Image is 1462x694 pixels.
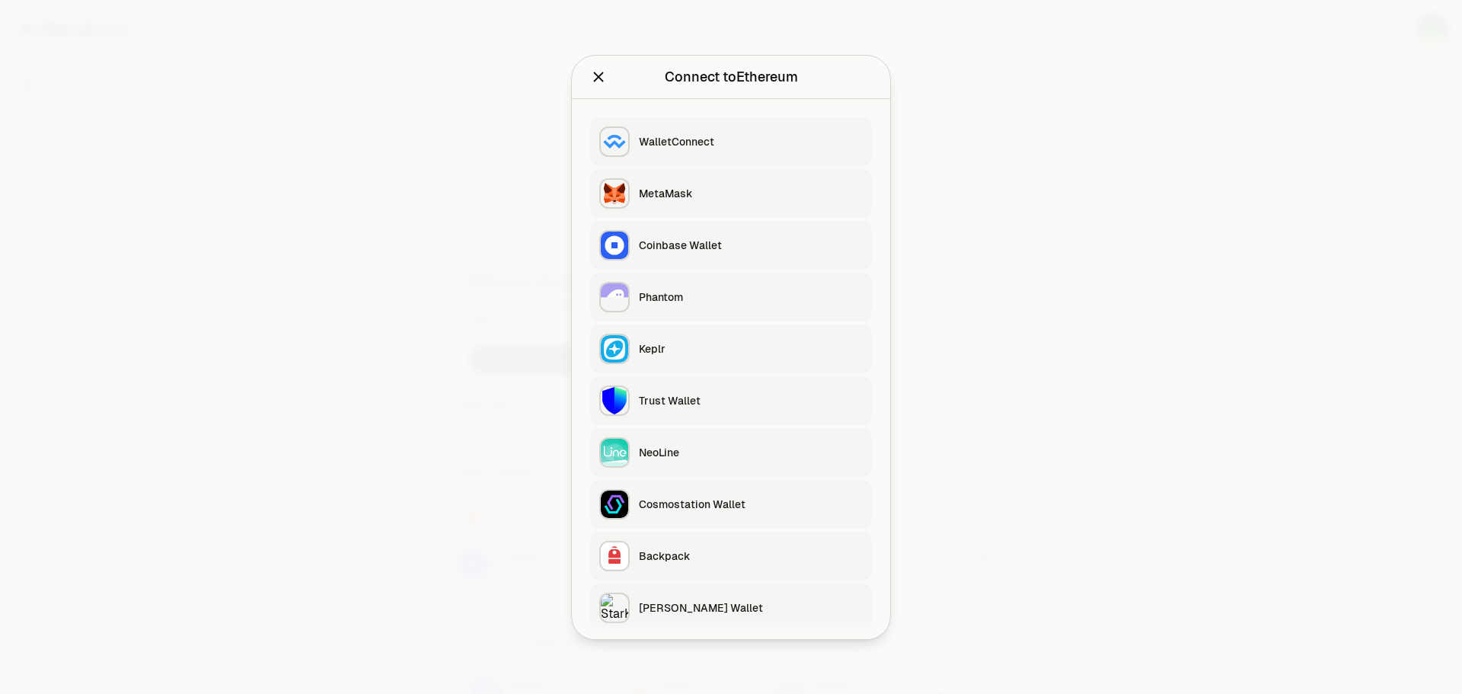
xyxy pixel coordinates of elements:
[639,186,863,201] div: MetaMask
[590,117,872,166] button: WalletConnectWalletConnect
[601,232,628,259] img: Coinbase Wallet
[590,169,872,218] button: MetaMaskMetaMask
[590,480,872,529] button: Cosmostation WalletCosmostation Wallet
[639,497,863,512] div: Cosmostation Wallet
[590,532,872,580] button: BackpackBackpack
[639,445,863,460] div: NeoLine
[639,238,863,253] div: Coinbase Wallet
[590,325,872,373] button: KeplrKeplr
[590,584,872,632] button: StarKey Wallet[PERSON_NAME] Wallet
[639,134,863,149] div: WalletConnect
[601,439,628,466] img: NeoLine
[590,66,607,88] button: Close
[590,428,872,477] button: NeoLineNeoLine
[601,335,628,363] img: Keplr
[665,66,798,88] div: Connect to Ethereum
[601,491,628,518] img: Cosmostation Wallet
[590,376,872,425] button: Trust WalletTrust Wallet
[601,594,628,622] img: StarKey Wallet
[601,387,628,414] img: Trust Wallet
[601,542,628,570] img: Backpack
[639,341,863,357] div: Keplr
[601,283,628,311] img: Phantom
[639,600,863,616] div: [PERSON_NAME] Wallet
[601,128,628,155] img: WalletConnect
[639,289,863,305] div: Phantom
[639,548,863,564] div: Backpack
[601,180,628,207] img: MetaMask
[590,221,872,270] button: Coinbase WalletCoinbase Wallet
[639,393,863,408] div: Trust Wallet
[590,273,872,321] button: PhantomPhantom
